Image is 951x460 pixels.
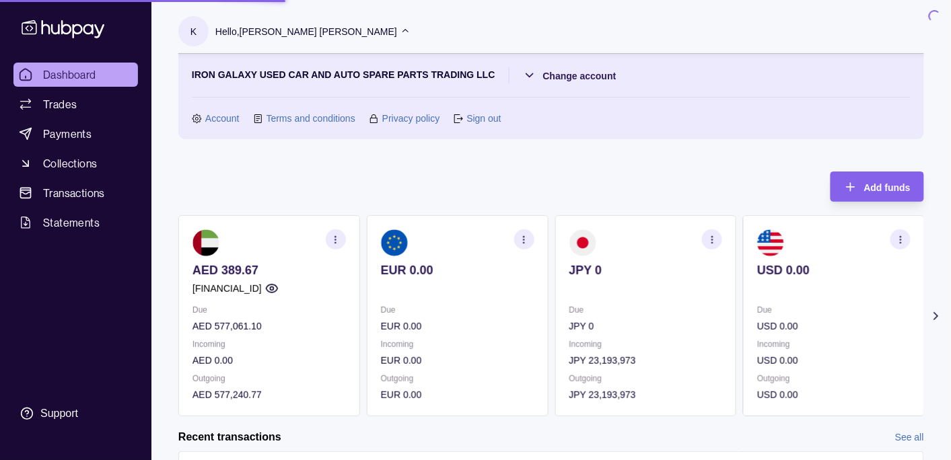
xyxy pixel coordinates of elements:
img: jp [569,229,596,256]
div: Support [40,406,78,421]
p: Outgoing [192,371,346,386]
img: ae [192,229,219,256]
p: JPY 0 [569,263,723,278]
span: Transactions [43,185,105,201]
p: EUR 0.00 [381,353,534,368]
span: Dashboard [43,67,96,83]
p: Due [192,303,346,317]
p: Incoming [757,337,911,352]
p: USD 0.00 [757,353,911,368]
span: Payments [43,126,92,142]
p: Due [757,303,911,317]
a: Trades [13,92,138,116]
a: Account [205,111,240,126]
p: Incoming [569,337,723,352]
p: JPY 23,193,973 [569,387,723,402]
h2: Recent transactions [178,430,281,445]
p: [FINANCIAL_ID] [192,281,262,296]
a: Terms and conditions [267,111,355,126]
a: See all [895,430,924,445]
span: Trades [43,96,77,112]
span: Add funds [864,182,911,193]
p: Hello, [PERSON_NAME] [PERSON_NAME] [215,24,397,39]
img: eu [381,229,408,256]
p: EUR 0.00 [381,387,534,402]
a: Collections [13,151,138,176]
a: Payments [13,122,138,146]
span: Statements [43,215,100,231]
p: AED 0.00 [192,353,346,368]
p: USD 0.00 [757,387,911,402]
p: JPY 0 [569,319,723,334]
p: Due [381,303,534,317]
p: AED 389.67 [192,263,346,278]
button: Add funds [831,171,924,202]
p: IRON GALAXY USED CAR AND AUTO SPARE PARTS TRADING LLC [192,67,495,83]
p: USD 0.00 [757,263,911,278]
span: Change account [543,71,617,81]
a: Statements [13,210,138,235]
p: K [190,24,197,39]
img: us [757,229,784,256]
p: Outgoing [757,371,911,386]
a: Transactions [13,181,138,205]
a: Privacy policy [382,111,440,126]
p: Outgoing [569,371,723,386]
p: AED 577,240.77 [192,387,346,402]
p: EUR 0.00 [381,319,534,334]
p: JPY 23,193,973 [569,353,723,368]
p: Outgoing [381,371,534,386]
p: Due [569,303,723,317]
span: Collections [43,155,97,171]
p: EUR 0.00 [381,263,534,278]
a: Support [13,399,138,428]
a: Dashboard [13,63,138,87]
p: AED 577,061.10 [192,319,346,334]
p: Incoming [192,337,346,352]
a: Sign out [466,111,501,126]
button: Change account [523,67,617,83]
p: Incoming [381,337,534,352]
p: USD 0.00 [757,319,911,334]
